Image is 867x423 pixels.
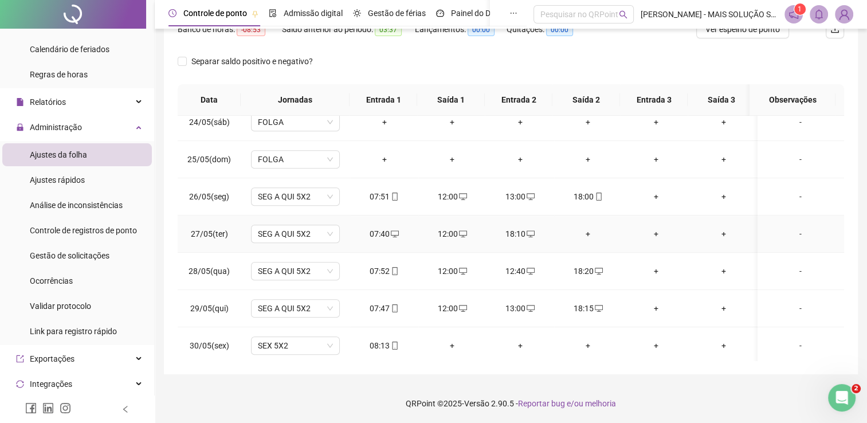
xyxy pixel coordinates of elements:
[359,190,409,203] div: 07:51
[190,304,229,313] span: 29/05(qui)
[282,23,415,36] div: Saldo anterior ao período:
[353,9,361,17] span: sun
[427,228,477,240] div: 12:00
[814,9,824,19] span: bell
[699,302,749,315] div: +
[563,265,613,277] div: 18:20
[525,193,535,201] span: desktop
[767,302,834,315] div: -
[594,304,603,312] span: desktop
[759,93,826,106] span: Observações
[427,339,477,352] div: +
[427,302,477,315] div: 12:00
[427,116,477,128] div: +
[699,190,749,203] div: +
[42,402,54,414] span: linkedin
[258,300,333,317] span: SEG A QUI 5X2
[16,355,24,363] span: export
[187,55,317,68] span: Separar saldo positivo e negativo?
[30,123,82,132] span: Administração
[458,304,467,312] span: desktop
[631,116,681,128] div: +
[485,84,552,116] th: Entrada 2
[30,226,137,235] span: Controle de registros de ponto
[767,228,834,240] div: -
[284,9,343,18] span: Admissão digital
[183,9,247,18] span: Controle de ponto
[767,265,834,277] div: -
[495,153,545,166] div: +
[189,192,229,201] span: 26/05(seg)
[16,380,24,388] span: sync
[835,6,853,23] img: 2409
[767,116,834,128] div: -
[705,23,780,36] span: Ver espelho de ponto
[794,3,806,15] sup: 1
[641,8,778,21] span: [PERSON_NAME] - MAIS SOLUÇÃO SERVIÇOS DE CONTABILIDADE EIRELI
[594,193,603,201] span: mobile
[688,84,755,116] th: Saída 3
[495,302,545,315] div: 13:00
[30,45,109,54] span: Calendário de feriados
[767,339,834,352] div: -
[258,225,333,242] span: SEG A QUI 5X2
[30,379,72,389] span: Integrações
[546,23,573,36] span: 00:00
[468,23,495,36] span: 00:00
[563,228,613,240] div: +
[252,10,258,17] span: pushpin
[415,23,507,36] div: Lançamentos:
[30,301,91,311] span: Validar protocolo
[258,337,333,354] span: SEX 5X2
[258,188,333,205] span: SEG A QUI 5X2
[187,155,231,164] span: 25/05(dom)
[359,153,409,166] div: +
[525,230,535,238] span: desktop
[631,190,681,203] div: +
[390,304,399,312] span: mobile
[417,84,485,116] th: Saída 1
[563,153,613,166] div: +
[258,151,333,168] span: FOLGA
[191,229,228,238] span: 27/05(ter)
[631,153,681,166] div: +
[699,339,749,352] div: +
[30,70,88,79] span: Regras de horas
[525,304,535,312] span: desktop
[258,113,333,131] span: FOLGA
[427,190,477,203] div: 12:00
[458,230,467,238] span: desktop
[30,201,123,210] span: Análise de inconsistências
[359,339,409,352] div: 08:13
[798,5,802,13] span: 1
[509,9,517,17] span: ellipsis
[368,9,426,18] span: Gestão de férias
[699,265,749,277] div: +
[16,98,24,106] span: file
[464,399,489,408] span: Versão
[696,20,789,38] button: Ver espelho de ponto
[189,267,230,276] span: 28/05(qua)
[390,267,399,275] span: mobile
[30,150,87,159] span: Ajustes da folha
[458,193,467,201] span: desktop
[178,23,282,36] div: Banco de horas:
[350,84,417,116] th: Entrada 1
[631,228,681,240] div: +
[30,276,73,285] span: Ocorrências
[190,341,229,350] span: 30/05(sex)
[631,302,681,315] div: +
[525,267,535,275] span: desktop
[30,175,85,185] span: Ajustes rápidos
[750,84,835,116] th: Observações
[518,399,616,408] span: Reportar bug e/ou melhoria
[788,9,799,19] span: notification
[30,327,117,336] span: Link para registro rápido
[178,84,241,116] th: Data
[563,339,613,352] div: +
[25,402,37,414] span: facebook
[168,9,176,17] span: clock-circle
[390,230,399,238] span: desktop
[495,190,545,203] div: 13:00
[495,116,545,128] div: +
